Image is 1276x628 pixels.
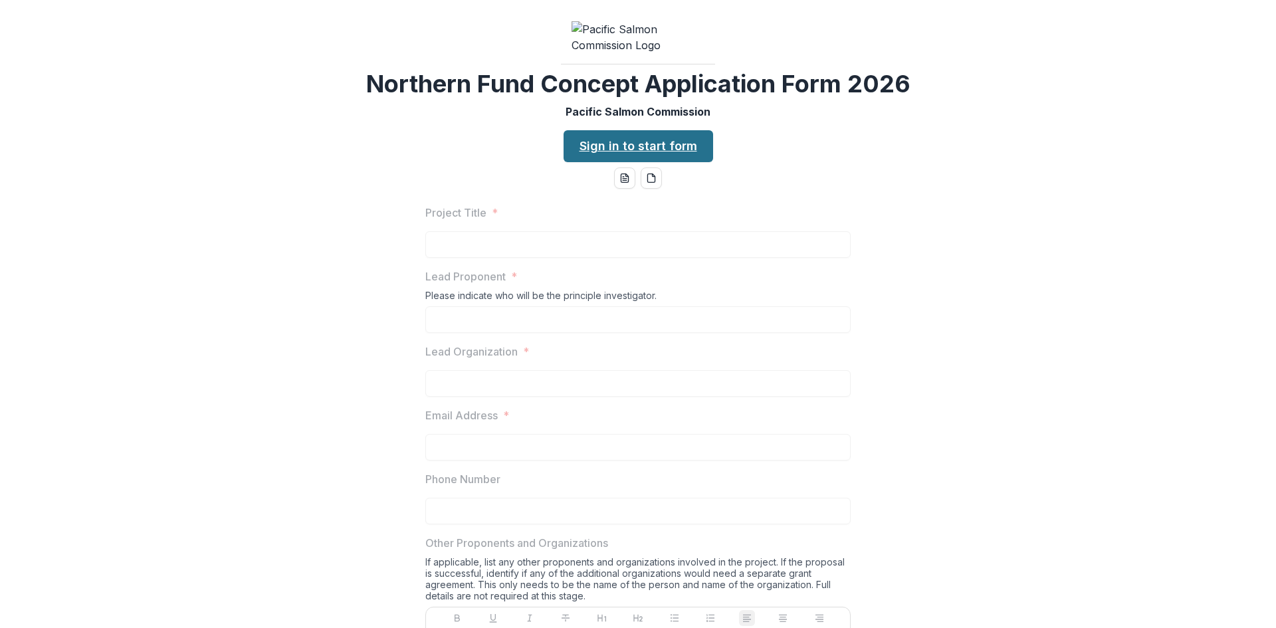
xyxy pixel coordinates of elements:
[425,471,500,487] p: Phone Number
[425,535,608,551] p: Other Proponents and Organizations
[614,167,635,189] button: word-download
[425,290,851,306] div: Please indicate who will be the principle investigator.
[449,610,465,626] button: Bold
[630,610,646,626] button: Heading 2
[522,610,538,626] button: Italicize
[425,344,518,360] p: Lead Organization
[425,205,486,221] p: Project Title
[641,167,662,189] button: pdf-download
[425,407,498,423] p: Email Address
[366,70,910,98] h2: Northern Fund Concept Application Form 2026
[558,610,574,626] button: Strike
[485,610,501,626] button: Underline
[702,610,718,626] button: Ordered List
[739,610,755,626] button: Align Left
[564,130,713,162] a: Sign in to start form
[572,21,704,53] img: Pacific Salmon Commission Logo
[667,610,683,626] button: Bullet List
[594,610,610,626] button: Heading 1
[425,556,851,607] div: If applicable, list any other proponents and organizations involved in the project. If the propos...
[425,268,506,284] p: Lead Proponent
[811,610,827,626] button: Align Right
[566,104,710,120] p: Pacific Salmon Commission
[775,610,791,626] button: Align Center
